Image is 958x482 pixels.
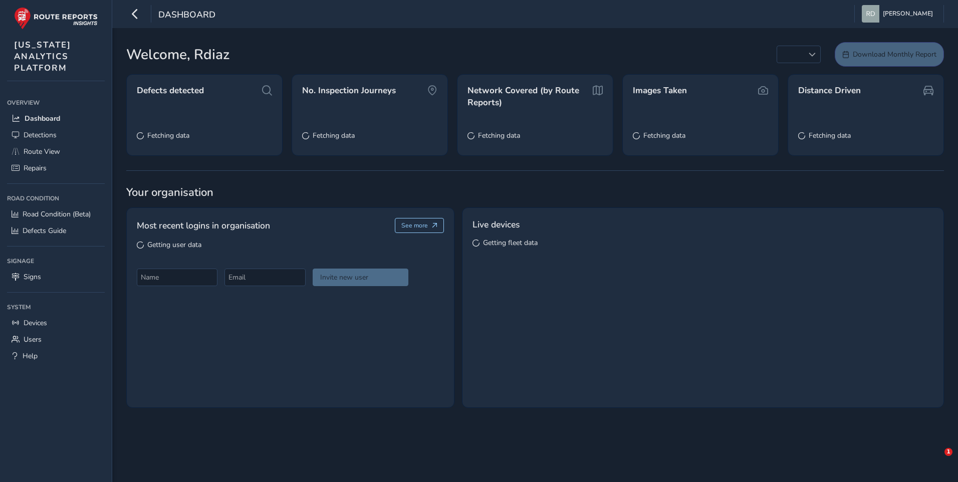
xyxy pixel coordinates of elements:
span: [US_STATE] ANALYTICS PLATFORM [14,39,71,74]
span: 1 [944,448,952,456]
a: Signs [7,269,105,285]
span: Getting user data [147,240,201,250]
span: Users [24,335,42,344]
a: Detections [7,127,105,143]
span: Defects Guide [23,226,66,235]
span: Live devices [472,218,520,231]
button: [PERSON_NAME] [862,5,936,23]
span: See more [401,221,428,229]
button: See more [395,218,444,233]
a: Defects Guide [7,222,105,239]
span: Images Taken [633,85,687,97]
span: Getting fleet data [483,238,538,248]
span: Fetching data [478,131,520,140]
span: Distance Driven [798,85,861,97]
a: Route View [7,143,105,160]
input: Email [224,269,305,286]
span: Route View [24,147,60,156]
span: Help [23,351,38,361]
span: [PERSON_NAME] [883,5,933,23]
span: Fetching data [313,131,355,140]
a: Users [7,331,105,348]
img: diamond-layout [862,5,879,23]
span: Dashboard [25,114,60,123]
span: Fetching data [809,131,851,140]
a: Help [7,348,105,364]
span: Devices [24,318,47,328]
span: Network Covered (by Route Reports) [467,85,589,108]
span: Defects detected [137,85,204,97]
div: Road Condition [7,191,105,206]
div: Overview [7,95,105,110]
div: System [7,300,105,315]
span: Road Condition (Beta) [23,209,91,219]
span: Fetching data [147,131,189,140]
input: Name [137,269,217,286]
span: Repairs [24,163,47,173]
span: Your organisation [126,185,944,200]
span: Detections [24,130,57,140]
img: rr logo [14,7,98,30]
span: Dashboard [158,9,215,23]
span: No. Inspection Journeys [302,85,396,97]
span: Signs [24,272,41,282]
a: Repairs [7,160,105,176]
a: Devices [7,315,105,331]
a: Road Condition (Beta) [7,206,105,222]
div: Signage [7,254,105,269]
span: Most recent logins in organisation [137,219,270,232]
span: Fetching data [643,131,685,140]
iframe: Intercom live chat [924,448,948,472]
span: Welcome, Rdiaz [126,44,229,65]
a: Dashboard [7,110,105,127]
